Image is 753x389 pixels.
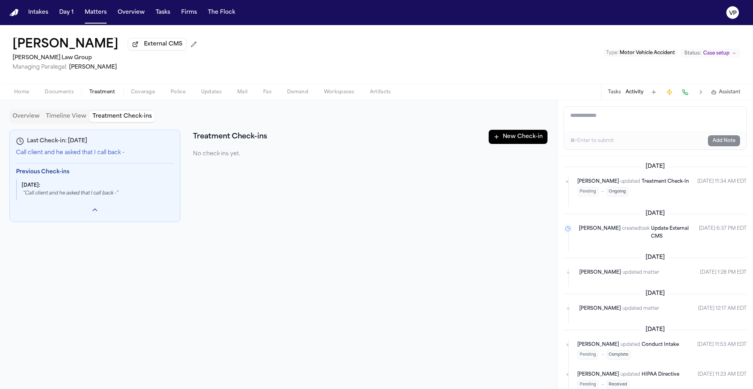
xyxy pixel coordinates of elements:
[89,89,115,95] span: Treatment
[642,179,689,184] span: Treatment Check-In
[641,254,669,262] span: [DATE]
[178,5,200,20] button: Firms
[698,305,747,313] time: September 30, 2025 at 11:17 PM
[608,89,621,95] button: Tasks
[622,225,649,240] span: created task
[684,50,701,56] span: Status:
[16,149,174,157] p: Call client and he asked that I call back -
[606,51,618,55] span: Type :
[642,372,679,377] span: HIPAA Directive
[287,89,308,95] span: Demand
[642,178,689,185] a: Treatment Check-In
[600,189,605,195] span: →
[14,89,29,95] span: Home
[22,190,171,196] p: “ Call client and he asked that I call back - ”
[620,341,640,349] span: updated
[626,89,644,95] button: Activity
[579,269,621,276] span: [PERSON_NAME]
[144,40,182,48] span: External CMS
[9,111,43,122] button: Overview
[680,49,740,58] button: Change status from Case setup
[719,89,740,95] span: Assistant
[237,89,247,95] span: Mail
[711,89,740,95] button: Assistant
[69,64,117,70] span: [PERSON_NAME]
[641,326,669,334] span: [DATE]
[604,49,677,57] button: Edit Type: Motor Vehicle Accident
[89,204,100,215] button: Toggle previous check-ins
[205,5,238,20] button: The Flock
[9,9,19,16] img: Finch Logo
[489,130,547,144] button: New Check-in
[641,210,669,218] span: [DATE]
[13,38,118,52] button: Edit matter name
[648,87,659,98] button: Add Task
[579,305,621,313] span: [PERSON_NAME]
[577,187,598,196] span: Pending
[642,342,679,347] span: Conduct Intake
[16,136,87,146] h2: Last Check-in: [DATE]
[577,350,598,360] span: Pending
[570,138,614,144] div: ⌘+Enter to submit
[641,163,669,171] span: [DATE]
[45,89,74,95] span: Documents
[664,87,675,98] button: Create Immediate Task
[171,89,186,95] span: Police
[620,51,675,55] span: Motor Vehicle Accident
[263,89,271,95] span: Fax
[201,89,222,95] span: Updates
[128,38,187,51] button: External CMS
[577,371,619,378] span: [PERSON_NAME]
[622,269,659,276] span: updated matter
[193,150,547,158] p: No check-ins yet.
[579,225,620,240] span: [PERSON_NAME]
[153,5,173,20] button: Tasks
[600,352,605,358] span: →
[577,341,619,349] span: [PERSON_NAME]
[642,341,679,349] a: Conduct Intake
[25,5,51,20] button: Intakes
[131,89,155,95] span: Coverage
[620,371,640,378] span: updated
[56,5,77,20] button: Day 1
[22,183,40,188] span: [DATE] :
[115,5,148,20] button: Overview
[16,168,174,176] h5: Previous Check-ins
[606,187,628,196] span: Ongoing
[82,5,110,20] button: Matters
[697,341,747,360] time: September 29, 2025 at 10:53 AM
[703,50,729,56] span: Case setup
[193,131,267,142] h2: Treatment Check-ins
[642,371,679,378] a: HIPAA Directive
[708,135,740,146] button: Add Note
[651,225,693,240] a: Update External CMS
[606,350,631,360] span: Complete
[577,178,619,185] span: [PERSON_NAME]
[370,89,391,95] span: Artifacts
[680,87,691,98] button: Make a Call
[622,305,659,313] span: updated matter
[699,225,747,240] time: October 10, 2025 at 5:37 PM
[641,290,669,298] span: [DATE]
[600,382,605,388] span: →
[13,64,67,70] span: Managing Paralegal:
[651,226,689,239] span: Update External CMS
[89,111,155,122] button: Treatment Check-ins
[697,178,747,196] time: October 13, 2025 at 10:34 AM
[9,9,19,16] a: Home
[43,111,89,122] button: Timeline View
[700,269,747,276] time: October 3, 2025 at 12:28 PM
[620,178,640,185] span: updated
[13,53,200,63] h2: [PERSON_NAME] Law Group
[324,89,354,95] span: Workspaces
[13,38,118,52] h1: [PERSON_NAME]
